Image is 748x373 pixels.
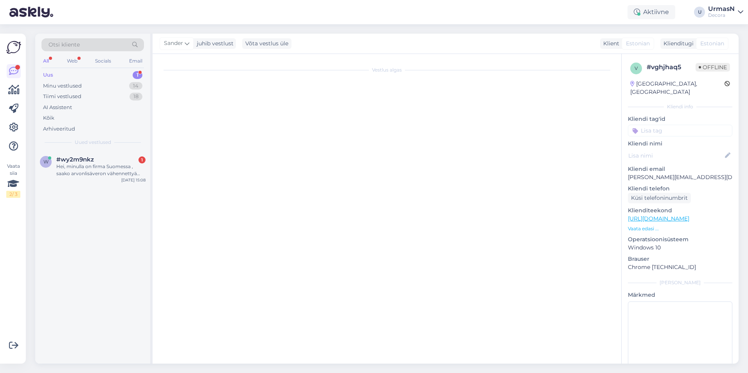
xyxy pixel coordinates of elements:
div: Arhiveeritud [43,125,75,133]
p: Kliendi telefon [628,185,732,193]
div: Decora [708,12,735,18]
div: Kliendi info [628,103,732,110]
div: Kõik [43,114,54,122]
div: [PERSON_NAME] [628,279,732,286]
p: Klienditeekond [628,206,732,215]
div: [DATE] 15:08 [121,177,146,183]
p: Kliendi tag'id [628,115,732,123]
div: UrmasN [708,6,735,12]
p: Kliendi email [628,165,732,173]
div: U [694,7,705,18]
span: w [43,159,49,165]
div: AI Assistent [43,104,72,111]
p: Märkmed [628,291,732,299]
p: Vaata edasi ... [628,225,732,232]
div: Võta vestlus üle [242,38,291,49]
div: juhib vestlust [194,39,234,48]
a: [URL][DOMAIN_NAME] [628,215,689,222]
p: Operatsioonisüsteem [628,235,732,244]
div: Küsi telefoninumbrit [628,193,691,203]
span: #wy2m9nkz [56,156,94,163]
span: Sander [164,39,183,48]
span: Offline [696,63,730,72]
span: Estonian [626,39,650,48]
span: v [635,65,638,71]
div: Web [65,56,79,66]
div: Socials [93,56,113,66]
p: Windows 10 [628,244,732,252]
div: Klient [600,39,619,48]
input: Lisa tag [628,125,732,136]
div: # vghjhaq5 [647,63,696,72]
div: Uus [43,71,53,79]
p: Chrome [TECHNICAL_ID] [628,263,732,271]
div: 14 [129,82,142,90]
p: [PERSON_NAME][EMAIL_ADDRESS][DOMAIN_NAME] [628,173,732,181]
div: Tiimi vestlused [43,93,81,100]
p: Kliendi nimi [628,140,732,148]
div: 1 [133,71,142,79]
input: Lisa nimi [628,151,723,160]
div: Aktiivne [628,5,675,19]
div: Klienditugi [660,39,694,48]
div: All [41,56,50,66]
span: Otsi kliente [49,41,80,49]
span: Estonian [700,39,724,48]
div: Minu vestlused [43,82,82,90]
div: 1 [138,156,146,163]
div: Vestlus algas [160,66,613,74]
div: 18 [129,93,142,100]
img: Askly Logo [6,40,21,55]
div: Email [128,56,144,66]
div: Hei, minulla on firma Suomessa , saako arvonlisäveron vähennettyä ostoista [56,163,146,177]
div: 2 / 3 [6,191,20,198]
p: Brauser [628,255,732,263]
span: Uued vestlused [75,139,111,146]
a: UrmasNDecora [708,6,743,18]
div: Vaata siia [6,163,20,198]
div: [GEOGRAPHIC_DATA], [GEOGRAPHIC_DATA] [630,80,725,96]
